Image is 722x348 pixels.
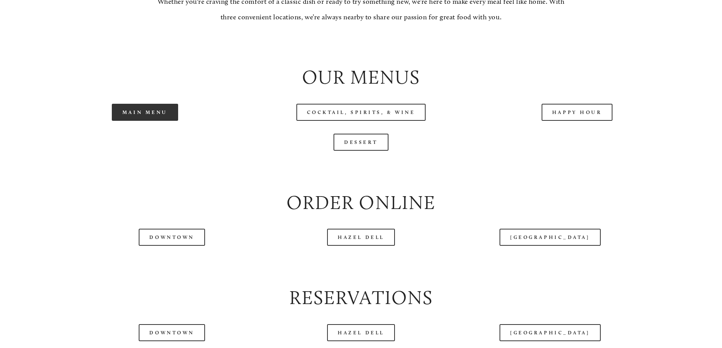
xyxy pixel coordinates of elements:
a: Cocktail, Spirits, & Wine [296,104,426,121]
a: Dessert [334,134,388,151]
a: Downtown [139,324,205,341]
a: [GEOGRAPHIC_DATA] [500,324,600,341]
h2: Our Menus [43,64,678,91]
a: Hazel Dell [327,229,395,246]
a: [GEOGRAPHIC_DATA] [500,229,600,246]
a: Downtown [139,229,205,246]
a: Happy Hour [542,104,613,121]
a: Main Menu [112,104,178,121]
a: Hazel Dell [327,324,395,341]
h2: Order Online [43,189,678,216]
h2: Reservations [43,284,678,311]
